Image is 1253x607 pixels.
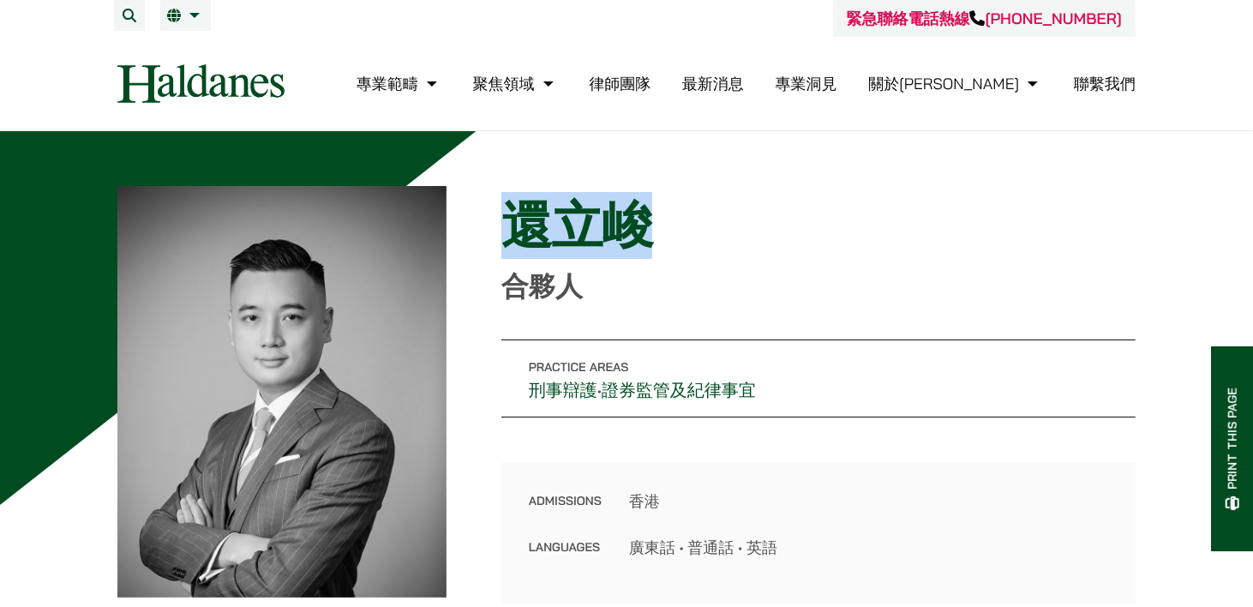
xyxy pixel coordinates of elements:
a: 緊急聯絡電話熱線[PHONE_NUMBER] [847,9,1122,28]
dd: 香港 [629,490,1108,513]
dt: Admissions [529,490,602,536]
a: 聯繫我們 [1074,74,1136,93]
a: 最新消息 [682,74,744,93]
dd: 廣東話 • 普通話 • 英語 [629,536,1108,559]
dt: Languages [529,536,602,559]
img: Logo of Haldanes [117,64,285,103]
h1: 還立峻 [501,195,1136,256]
a: 律師團隊 [589,74,650,93]
a: 證券監管及紀律事宜 [602,379,756,401]
a: 專業範疇 [357,74,441,93]
a: 刑事辯護 [529,379,597,401]
span: Practice Areas [529,359,629,375]
a: 專業洞見 [776,74,837,93]
a: 聚焦領域 [473,74,558,93]
a: 關於何敦 [868,74,1042,93]
p: 合夥人 [501,270,1136,303]
p: • [501,340,1136,418]
a: 繁 [167,9,204,22]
